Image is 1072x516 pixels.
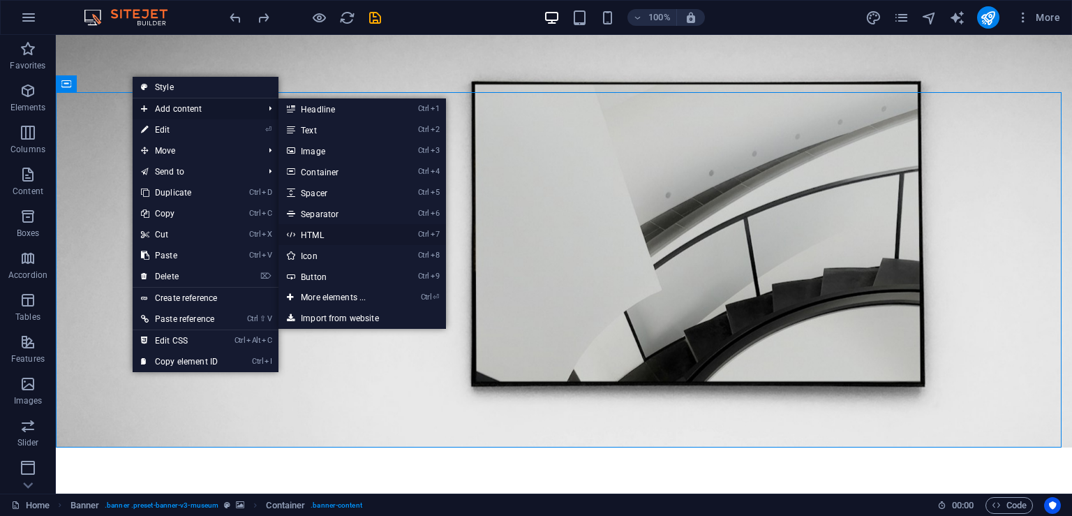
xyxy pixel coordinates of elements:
p: Accordion [8,270,47,281]
i: Pages (Ctrl+Alt+S) [893,10,909,26]
span: . banner .preset-banner-v3-museum [105,497,218,514]
a: Ctrl2Text [278,119,394,140]
a: CtrlVPaste [133,245,226,266]
i: Ctrl [249,188,260,197]
button: 100% [627,9,677,26]
i: 2 [431,125,440,134]
i: C [262,336,271,345]
i: 9 [431,272,440,281]
a: Ctrl1Headline [278,98,394,119]
button: text_generator [949,9,966,26]
i: ⌦ [260,272,271,281]
button: redo [255,9,271,26]
i: Ctrl [247,314,258,323]
i: Publish [980,10,996,26]
i: Ctrl [234,336,246,345]
i: D [262,188,271,197]
i: Ctrl [418,188,429,197]
span: Code [992,497,1027,514]
i: 5 [431,188,440,197]
p: Features [11,353,45,364]
a: Ctrl9Button [278,266,394,287]
i: Design (Ctrl+Alt+Y) [865,10,881,26]
i: Ctrl [418,230,429,239]
p: Images [14,395,43,406]
a: Ctrl5Spacer [278,182,394,203]
a: CtrlCCopy [133,203,226,224]
i: 6 [431,209,440,218]
button: publish [977,6,999,29]
i: Ctrl [252,357,263,366]
i: This element is a customizable preset [224,501,230,509]
h6: 100% [648,9,671,26]
p: Content [13,186,43,197]
a: ⏎Edit [133,119,226,140]
i: Ctrl [418,209,429,218]
p: Columns [10,144,45,155]
i: ⏎ [433,293,439,302]
a: Ctrl3Image [278,140,394,161]
i: Redo: Add element (Ctrl+Y, ⌘+Y) [255,10,271,26]
i: Ctrl [418,146,429,155]
a: Ctrl7HTML [278,224,394,245]
i: 4 [431,167,440,176]
a: CtrlXCut [133,224,226,245]
a: Create reference [133,288,278,309]
i: Ctrl [418,104,429,113]
i: Ctrl [418,167,429,176]
a: CtrlICopy element ID [133,351,226,372]
i: 7 [431,230,440,239]
span: Move [133,140,258,161]
i: ⇧ [260,314,266,323]
i: Ctrl [249,230,260,239]
span: Click to select. Double-click to edit [266,497,305,514]
span: Add content [133,98,258,119]
i: Ctrl [249,209,260,218]
a: ⌦Delete [133,266,226,287]
i: Reload page [339,10,355,26]
nav: breadcrumb [70,497,362,514]
a: Click to cancel selection. Double-click to open Pages [11,497,50,514]
span: More [1016,10,1060,24]
a: Ctrl4Container [278,161,394,182]
i: On resize automatically adjust zoom level to fit chosen device. [685,11,697,24]
a: Style [133,77,278,98]
i: V [267,314,271,323]
i: Ctrl [418,125,429,134]
button: save [366,9,383,26]
span: Click to select. Double-click to edit [70,497,100,514]
a: CtrlDDuplicate [133,182,226,203]
i: Alt [246,336,260,345]
button: design [865,9,882,26]
p: Favorites [10,60,45,71]
p: Elements [10,102,46,113]
button: reload [338,9,355,26]
i: I [265,357,271,366]
a: Ctrl6Separator [278,203,394,224]
button: More [1011,6,1066,29]
h6: Session time [937,497,974,514]
i: Ctrl [421,293,432,302]
p: Boxes [17,228,40,239]
button: pages [893,9,910,26]
i: Ctrl [418,251,429,260]
i: X [262,230,271,239]
i: Ctrl [249,251,260,260]
i: Navigator [921,10,937,26]
i: This element contains a background [236,501,244,509]
a: Send to [133,161,258,182]
i: Undo: Add element (Ctrl+Z) [228,10,244,26]
img: Editor Logo [80,9,185,26]
button: Code [985,497,1033,514]
a: Ctrl⏎More elements ... [278,287,394,308]
a: Ctrl8Icon [278,245,394,266]
i: ⏎ [265,125,271,134]
span: . banner-content [311,497,362,514]
i: Save (Ctrl+S) [367,10,383,26]
i: AI Writer [949,10,965,26]
p: Tables [15,311,40,323]
p: Slider [17,437,39,448]
button: undo [227,9,244,26]
i: 1 [431,104,440,113]
a: Import from website [278,308,446,329]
